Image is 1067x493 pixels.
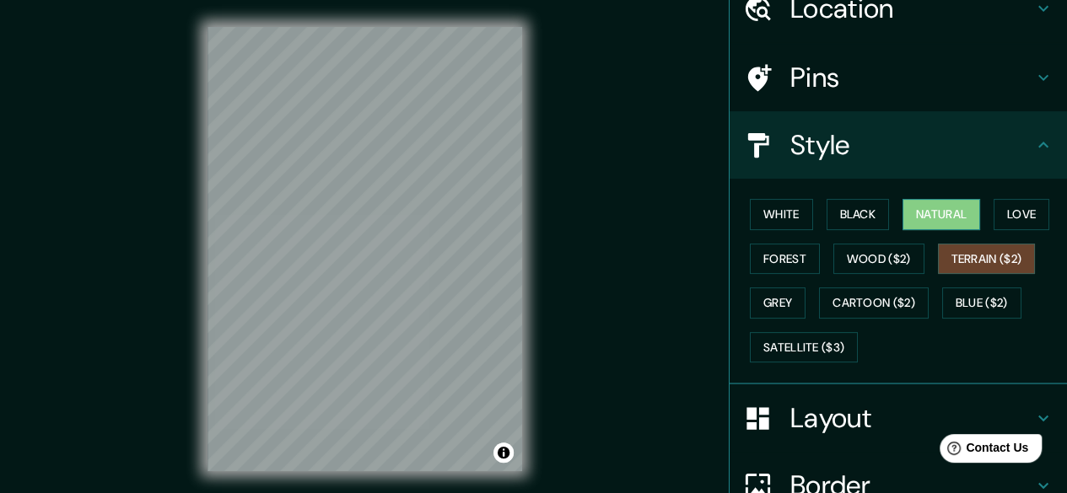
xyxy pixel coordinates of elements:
[917,427,1048,474] iframe: Help widget launcher
[903,199,980,230] button: Natural
[730,111,1067,179] div: Style
[942,287,1021,319] button: Blue ($2)
[493,442,514,463] button: Toggle attribution
[938,244,1036,275] button: Terrain ($2)
[750,244,820,275] button: Forest
[730,44,1067,111] div: Pins
[790,61,1033,94] h4: Pins
[833,244,924,275] button: Wood ($2)
[819,287,929,319] button: Cartoon ($2)
[790,128,1033,162] h4: Style
[750,287,806,319] button: Grey
[207,27,522,471] canvas: Map
[730,384,1067,452] div: Layout
[994,199,1049,230] button: Love
[827,199,890,230] button: Black
[750,332,858,363] button: Satellite ($3)
[750,199,813,230] button: White
[790,401,1033,435] h4: Layout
